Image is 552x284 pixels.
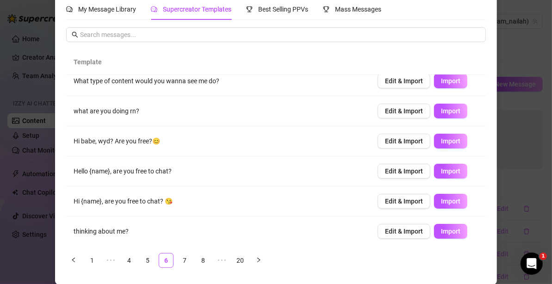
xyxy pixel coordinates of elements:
[385,198,423,205] span: Edit & Import
[66,156,370,186] td: Hello {name}, are you free to chat?
[540,253,547,260] span: 1
[66,216,370,247] td: thinking about me?
[66,6,73,12] span: comment
[80,30,480,40] input: Search messages...
[159,253,174,268] li: 6
[78,6,136,13] span: My Message Library
[66,253,81,268] li: Previous Page
[521,253,543,275] iframe: Intercom live chat
[441,198,460,205] span: Import
[159,253,173,267] a: 6
[378,164,430,179] button: Edit & Import
[151,6,157,12] span: comment
[233,253,247,267] a: 20
[258,6,308,13] span: Best Selling PPVs
[66,66,370,96] td: What type of content would you wanna see me do?
[214,253,229,268] span: •••
[233,253,248,268] li: 20
[378,224,430,239] button: Edit & Import
[385,228,423,235] span: Edit & Import
[196,253,210,267] a: 8
[385,107,423,115] span: Edit & Import
[163,6,231,13] span: Supercreator Templates
[103,253,118,268] span: •••
[66,126,370,156] td: Hi babe, wyd? Are you free?😊
[66,49,362,75] th: Template
[441,228,460,235] span: Import
[335,6,381,13] span: Mass Messages
[103,253,118,268] li: Previous 5 Pages
[66,96,370,126] td: what are you doing rn?
[434,104,467,118] button: Import
[385,137,423,145] span: Edit & Import
[434,134,467,148] button: Import
[434,194,467,209] button: Import
[434,224,467,239] button: Import
[141,253,155,267] a: 5
[214,253,229,268] li: Next 5 Pages
[246,6,253,12] span: trophy
[71,257,76,263] span: left
[122,253,136,267] a: 4
[66,186,370,216] td: Hi {name}, are you free to chat? 😘
[441,77,460,85] span: Import
[441,137,460,145] span: Import
[85,253,99,268] li: 1
[378,194,430,209] button: Edit & Import
[140,253,155,268] li: 5
[441,167,460,175] span: Import
[256,257,261,263] span: right
[434,74,467,88] button: Import
[196,253,211,268] li: 8
[251,253,266,268] li: Next Page
[323,6,329,12] span: trophy
[85,253,99,267] a: 1
[441,107,460,115] span: Import
[385,167,423,175] span: Edit & Import
[122,253,136,268] li: 4
[434,164,467,179] button: Import
[378,134,430,148] button: Edit & Import
[378,104,430,118] button: Edit & Import
[385,77,423,85] span: Edit & Import
[251,253,266,268] button: right
[178,253,192,267] a: 7
[66,253,81,268] button: left
[72,31,78,38] span: search
[378,74,430,88] button: Edit & Import
[177,253,192,268] li: 7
